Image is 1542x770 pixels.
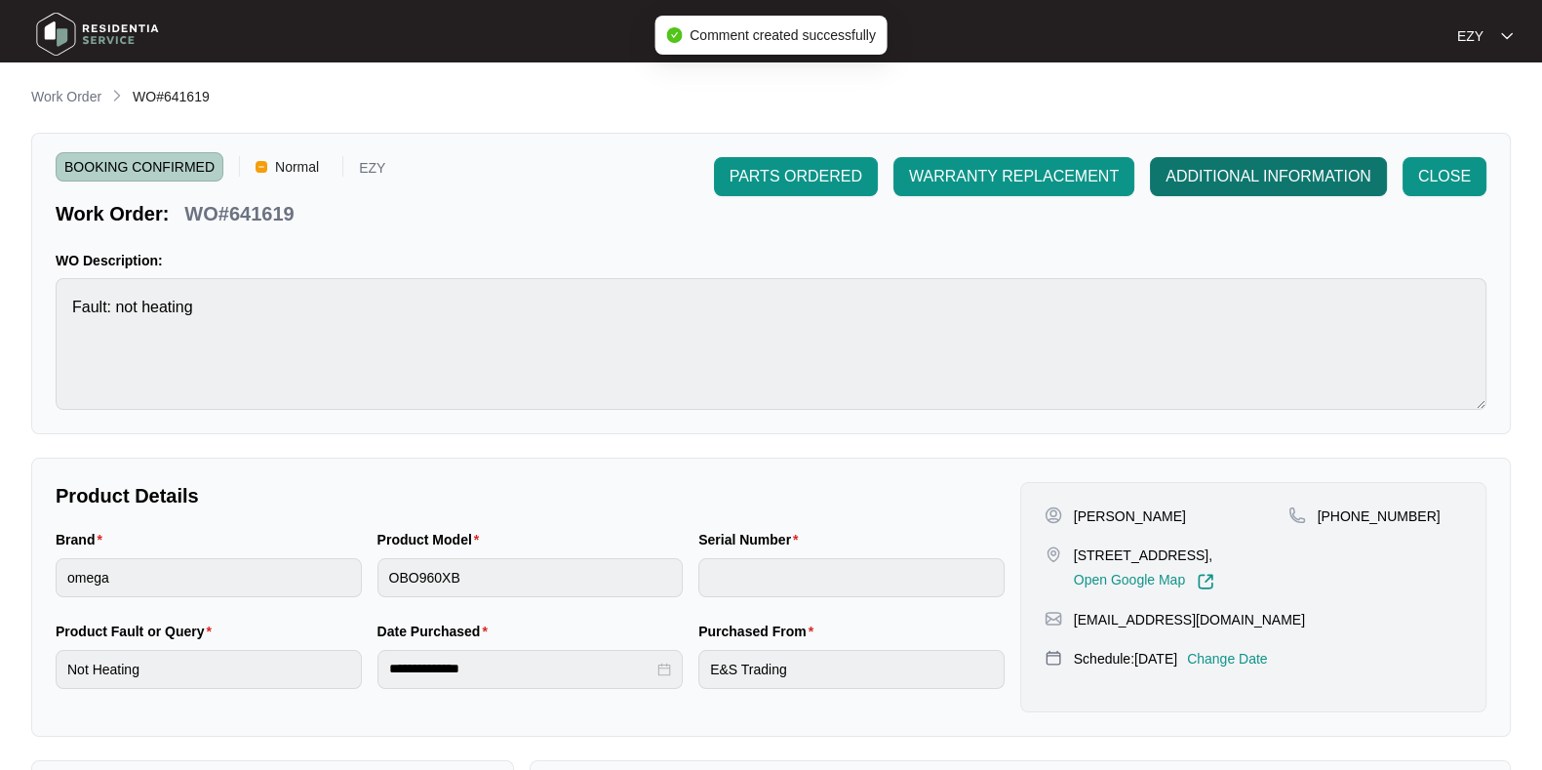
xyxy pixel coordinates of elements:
p: WO Description: [56,251,1486,270]
span: BOOKING CONFIRMED [56,152,223,182]
label: Purchased From [698,622,821,641]
img: chevron-right [109,88,125,103]
img: map-pin [1045,546,1062,563]
label: Date Purchased [377,622,495,641]
label: Serial Number [698,530,806,549]
img: Link-External [1197,573,1214,590]
a: Work Order [27,87,105,108]
p: Work Order: [56,200,169,227]
p: EZY [359,161,385,182]
input: Serial Number [698,558,1005,597]
span: PARTS ORDERED [730,165,862,188]
p: Product Details [56,482,1005,509]
span: ADDITIONAL INFORMATION [1166,165,1371,188]
textarea: Fault: not heating [56,278,1486,410]
img: residentia service logo [29,5,166,63]
img: map-pin [1045,610,1062,628]
button: WARRANTY REPLACEMENT [893,157,1134,196]
span: Normal [267,152,327,182]
input: Product Fault or Query [56,650,362,689]
input: Purchased From [698,650,1005,689]
input: Brand [56,558,362,597]
span: CLOSE [1418,165,1471,188]
span: Comment created successfully [690,27,876,43]
p: WO#641619 [184,200,294,227]
span: WO#641619 [133,89,210,104]
img: dropdown arrow [1501,31,1513,41]
span: WARRANTY REPLACEMENT [909,165,1119,188]
p: [EMAIL_ADDRESS][DOMAIN_NAME] [1074,610,1305,629]
input: Date Purchased [389,659,654,679]
p: [STREET_ADDRESS], [1074,546,1214,565]
button: CLOSE [1403,157,1486,196]
a: Open Google Map [1074,573,1214,590]
p: [PHONE_NUMBER] [1318,507,1441,526]
img: map-pin [1288,507,1306,524]
label: Product Model [377,530,488,549]
label: Product Fault or Query [56,622,219,641]
p: EZY [1457,26,1483,46]
label: Brand [56,530,110,549]
button: PARTS ORDERED [714,157,878,196]
p: Change Date [1187,649,1268,669]
input: Product Model [377,558,684,597]
img: Vercel Logo [256,161,267,173]
button: ADDITIONAL INFORMATION [1150,157,1387,196]
img: map-pin [1045,649,1062,667]
img: user-pin [1045,507,1062,524]
p: Work Order [31,87,101,106]
p: [PERSON_NAME] [1074,507,1186,526]
p: Schedule: [DATE] [1074,649,1177,669]
span: check-circle [666,27,682,43]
